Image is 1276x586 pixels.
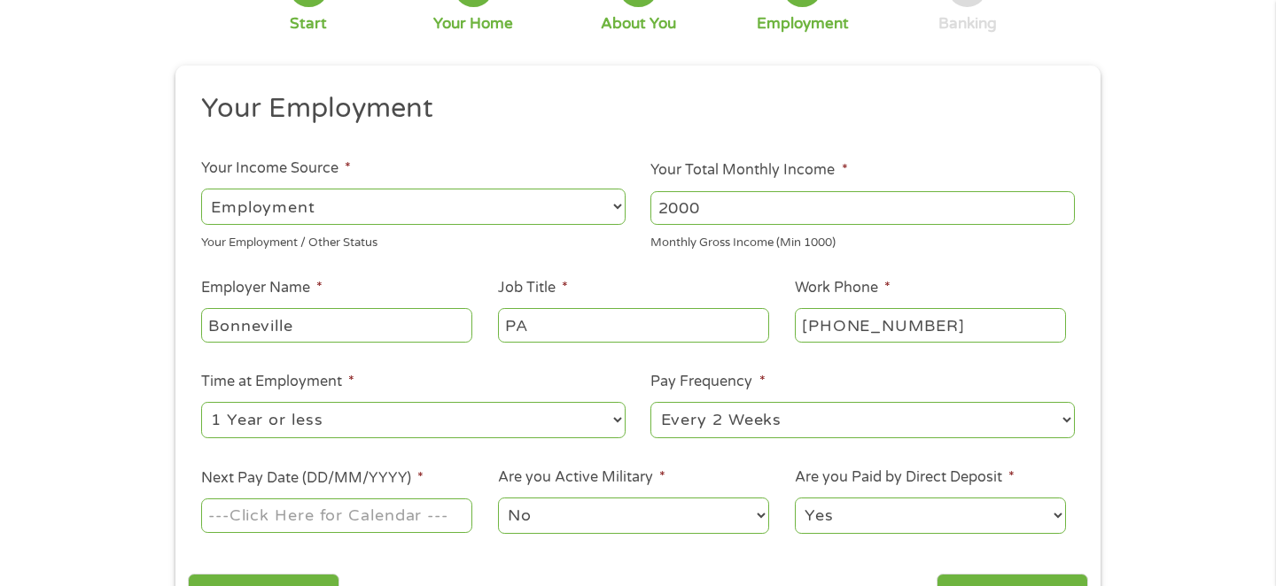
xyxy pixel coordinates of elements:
label: Are you Paid by Direct Deposit [795,468,1015,487]
div: Banking [938,14,997,34]
input: (231) 754-4010 [795,308,1066,342]
label: Work Phone [795,279,891,297]
input: ---Click Here for Calendar --- [201,498,472,532]
label: Your Total Monthly Income [650,161,847,180]
label: Employer Name [201,279,323,297]
label: Pay Frequency [650,373,765,391]
input: Cashier [498,308,769,342]
label: Job Title [498,279,568,297]
label: Next Pay Date (DD/MM/YYYY) [201,469,424,488]
div: Employment [757,14,849,34]
label: Time at Employment [201,373,354,391]
input: 1800 [650,191,1075,225]
div: Start [290,14,327,34]
label: Your Income Source [201,159,351,178]
div: Your Home [433,14,513,34]
div: About You [601,14,676,34]
input: Walmart [201,308,472,342]
div: Your Employment / Other Status [201,228,626,252]
div: Monthly Gross Income (Min 1000) [650,228,1075,252]
h2: Your Employment [201,91,1062,127]
label: Are you Active Military [498,468,665,487]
